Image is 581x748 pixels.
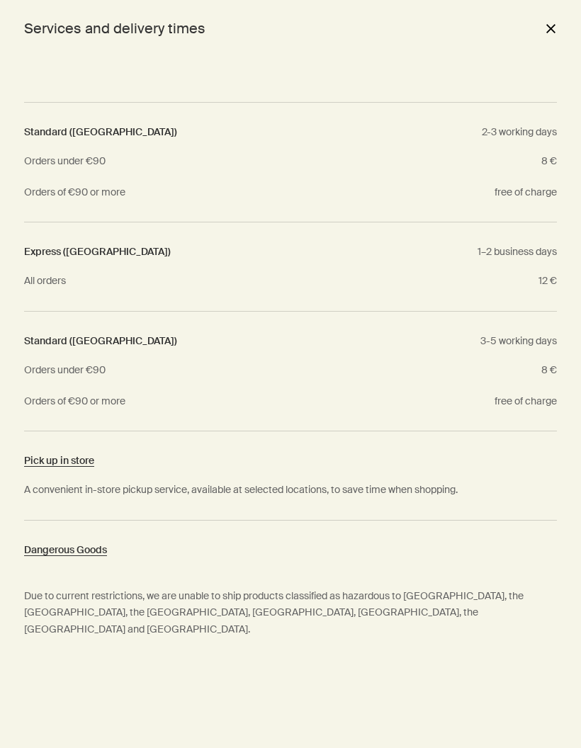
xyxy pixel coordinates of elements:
[24,483,458,496] font: A convenient in-store pickup service, available at selected locations, to save time when shopping.
[495,395,557,407] font: free of charge
[24,274,66,287] font: All orders
[24,186,125,198] font: Orders of €90 or more
[480,334,557,347] font: 3-5 working days
[495,186,557,198] font: free of charge
[24,454,94,467] a: Pick up in store
[24,589,524,636] font: Due to current restrictions, we are unable to ship products classified as hazardous to [GEOGRAPHI...
[24,245,171,258] font: Express ([GEOGRAPHIC_DATA])
[482,125,557,138] font: 2-3 working days
[24,334,177,347] font: Standard ([GEOGRAPHIC_DATA])
[24,543,107,556] a: Dangerous Goods
[478,245,557,258] font: 1–2 business days
[24,482,458,499] a: A convenient in-store pickup service, available at selected locations, to save time when shopping.
[24,19,205,38] font: Services and delivery times
[538,274,557,287] font: 12 €
[541,363,557,376] font: 8 €
[541,154,557,167] font: 8 €
[24,395,125,407] font: Orders of €90 or more
[24,363,106,376] font: Orders under €90
[24,125,177,138] font: Standard ([GEOGRAPHIC_DATA])
[24,154,106,167] font: Orders under €90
